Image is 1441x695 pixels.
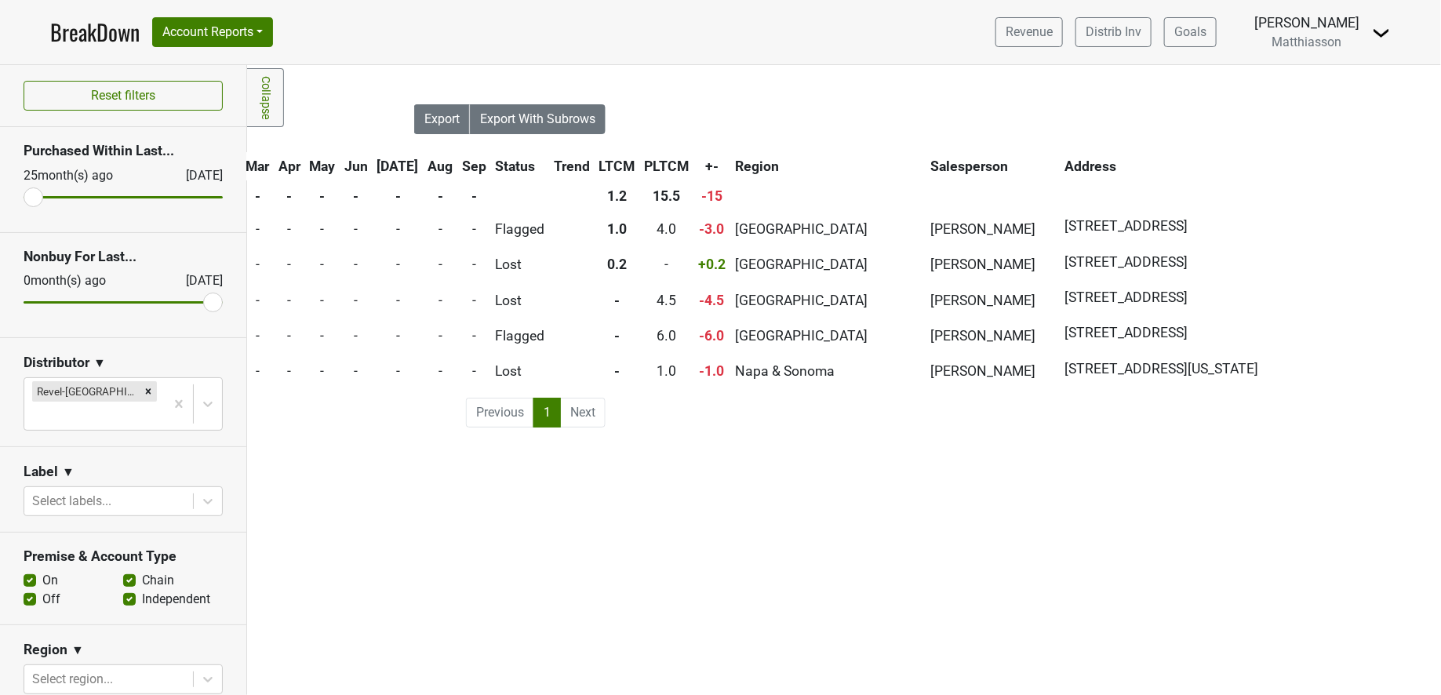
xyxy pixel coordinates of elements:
th: Sep: activate to sort column ascending [458,152,490,180]
span: Export [424,111,460,126]
span: - [321,257,325,272]
span: [PERSON_NAME] [930,328,1035,344]
th: Address: activate to sort column ascending [1061,152,1428,180]
span: - [321,221,325,237]
span: - [438,293,442,308]
th: May: activate to sort column ascending [306,152,340,180]
span: [PERSON_NAME] [930,221,1035,237]
span: - [438,221,442,237]
span: - [614,328,620,344]
img: Dropdown Menu [1372,24,1391,42]
div: [DATE] [172,166,223,185]
th: 15.5 [640,182,693,210]
span: [GEOGRAPHIC_DATA] [735,293,868,308]
h3: Premise & Account Type [24,548,223,565]
td: Lost [492,248,549,282]
span: [STREET_ADDRESS] [1065,252,1188,272]
span: - [472,221,476,237]
th: Status: activate to sort column ascending [492,152,549,180]
span: 4.0 [657,221,676,237]
th: Apr: activate to sort column ascending [275,152,304,180]
a: Revenue [995,17,1063,47]
span: -4.5 [700,293,725,308]
span: - [472,363,476,379]
h3: Region [24,642,67,658]
h3: Purchased Within Last... [24,143,223,159]
span: - [396,257,400,272]
button: Export [414,104,471,134]
span: - [256,293,260,308]
span: - [355,221,358,237]
span: - [256,257,260,272]
label: Off [42,590,60,609]
span: - [396,328,400,344]
td: Lost [492,283,549,317]
span: - [287,328,291,344]
th: - [373,182,423,210]
button: Account Reports [152,17,273,47]
span: -1.0 [700,363,725,379]
a: Goals [1164,17,1217,47]
th: Jul: activate to sort column ascending [373,152,423,180]
span: -6.0 [700,328,725,344]
th: Mar: activate to sort column ascending [242,152,274,180]
span: - [438,328,442,344]
th: Jun: activate to sort column ascending [340,152,372,180]
span: [GEOGRAPHIC_DATA] [735,221,868,237]
th: LTCM: activate to sort column ascending [595,152,639,180]
span: - [472,328,476,344]
th: +-: activate to sort column ascending [694,152,730,180]
a: BreakDown [50,16,140,49]
th: Salesperson: activate to sort column ascending [927,152,1060,180]
span: -15 [701,188,722,204]
span: - [355,363,358,379]
th: Aug: activate to sort column ascending [424,152,457,180]
span: ▼ [62,463,75,482]
span: [STREET_ADDRESS] [1065,287,1188,307]
span: [PERSON_NAME] [930,363,1035,379]
label: On [42,571,58,590]
span: - [396,221,400,237]
span: [STREET_ADDRESS] [1065,322,1188,343]
span: - [614,293,620,308]
span: [GEOGRAPHIC_DATA] [735,257,868,272]
span: 1.0 [657,363,676,379]
span: - [256,363,260,379]
th: Region: activate to sort column ascending [731,152,925,180]
span: ▼ [71,641,84,660]
span: - [355,293,358,308]
h3: Distributor [24,355,89,371]
span: - [256,221,260,237]
td: Lost [492,355,549,388]
span: Status [495,158,535,174]
span: - [355,257,358,272]
div: Revel-[GEOGRAPHIC_DATA] [32,381,140,402]
span: PLTCM [644,158,689,174]
span: [STREET_ADDRESS][US_STATE] [1065,358,1259,379]
span: - [287,257,291,272]
span: +0.2 [698,257,726,272]
div: Remove Revel-CA [140,381,157,402]
span: ▼ [93,354,106,373]
th: - [242,182,274,210]
span: 4.5 [657,293,676,308]
div: [PERSON_NAME] [1254,13,1359,33]
div: [DATE] [172,271,223,290]
span: - [438,257,442,272]
td: Flagged [492,318,549,352]
span: [PERSON_NAME] [930,257,1035,272]
th: - [458,182,490,210]
span: Matthiasson [1272,35,1342,49]
span: Trend [554,158,590,174]
span: - [614,363,620,379]
button: Export With Subrows [470,104,606,134]
h3: Label [24,464,58,480]
span: Napa & Sonoma [735,363,835,379]
span: - [472,257,476,272]
span: - [321,363,325,379]
th: - [306,182,340,210]
span: - [396,363,400,379]
span: 1.0 [607,221,627,237]
span: -3.0 [700,221,725,237]
span: - [256,328,260,344]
